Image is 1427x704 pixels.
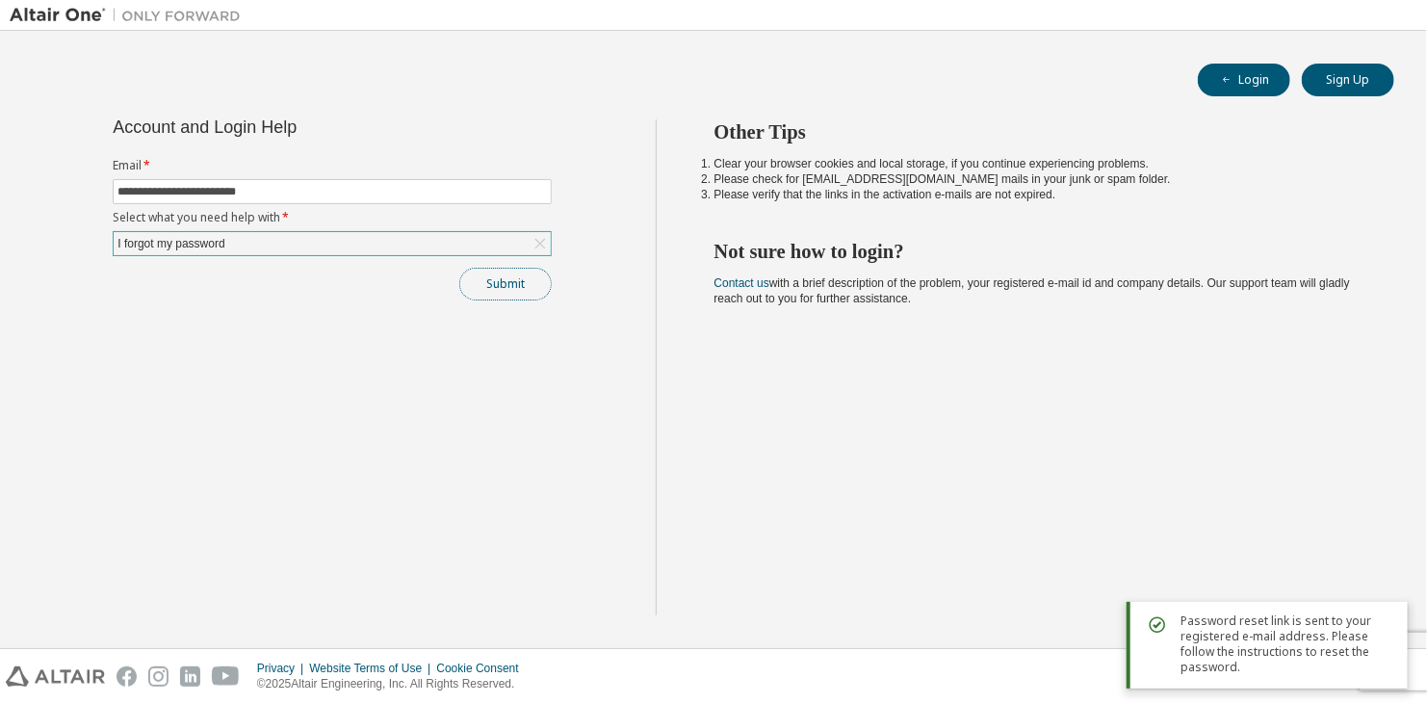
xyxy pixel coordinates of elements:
[1198,64,1290,96] button: Login
[714,187,1361,202] li: Please verify that the links in the activation e-mails are not expired.
[436,661,530,676] div: Cookie Consent
[257,676,531,692] p: © 2025 Altair Engineering, Inc. All Rights Reserved.
[113,119,464,135] div: Account and Login Help
[257,661,309,676] div: Privacy
[180,666,200,687] img: linkedin.svg
[113,158,552,173] label: Email
[714,239,1361,264] h2: Not sure how to login?
[714,156,1361,171] li: Clear your browser cookies and local storage, if you continue experiencing problems.
[212,666,240,687] img: youtube.svg
[113,210,552,225] label: Select what you need help with
[309,661,436,676] div: Website Terms of Use
[714,276,1350,305] span: with a brief description of the problem, your registered e-mail id and company details. Our suppo...
[148,666,169,687] img: instagram.svg
[115,233,227,254] div: I forgot my password
[1181,613,1392,675] span: Password reset link is sent to your registered e-mail address. Please follow the instructions to ...
[714,171,1361,187] li: Please check for [EMAIL_ADDRESS][DOMAIN_NAME] mails in your junk or spam folder.
[459,268,552,300] button: Submit
[1302,64,1394,96] button: Sign Up
[6,666,105,687] img: altair_logo.svg
[10,6,250,25] img: Altair One
[714,119,1361,144] h2: Other Tips
[117,666,137,687] img: facebook.svg
[714,276,769,290] a: Contact us
[114,232,551,255] div: I forgot my password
